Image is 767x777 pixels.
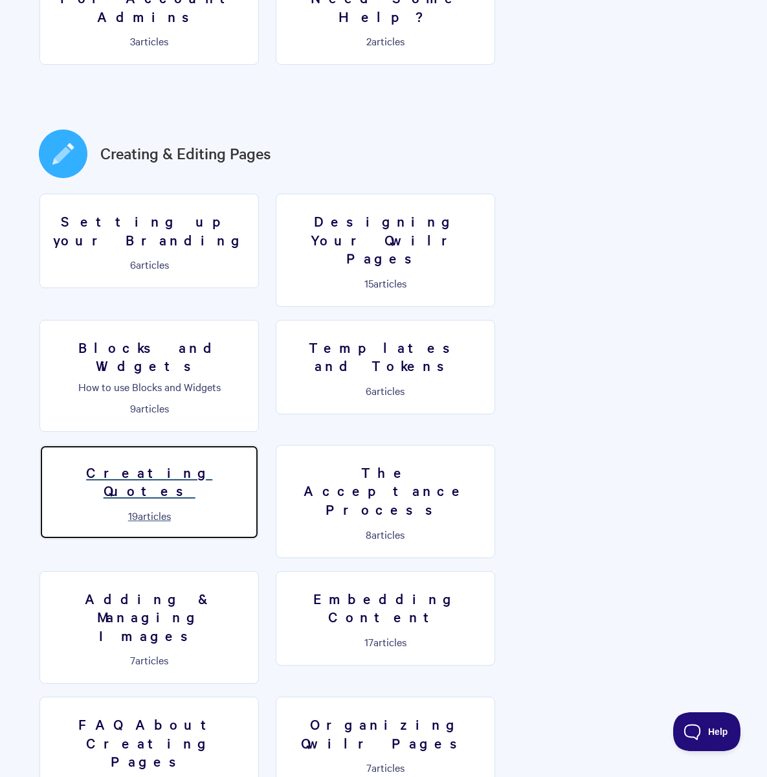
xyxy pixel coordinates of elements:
a: The Acceptance Process 8articles [276,445,495,558]
h3: Designing Your Qwilr Pages [284,212,487,267]
span: 9 [130,401,136,415]
h3: Adding & Managing Images [48,589,250,645]
span: 19 [128,508,138,523]
iframe: Toggle Customer Support [673,712,741,751]
p: articles [284,528,487,540]
span: 8 [366,527,372,541]
a: Embedding Content 17articles [276,571,495,666]
h3: The Acceptance Process [284,463,487,519]
span: 6 [366,383,372,398]
h3: Creating Quotes [48,463,250,500]
h3: Organizing Qwilr Pages [284,715,487,752]
p: articles [284,385,487,396]
span: 3 [130,34,135,48]
h3: Embedding Content [284,589,487,626]
a: Creating Quotes 19articles [39,445,259,539]
p: articles [284,761,487,773]
a: Blocks and Widgets How to use Blocks and Widgets 9articles [39,320,259,432]
span: 17 [364,635,373,649]
p: articles [48,402,250,414]
span: 7 [130,653,135,667]
p: articles [48,258,250,270]
a: Adding & Managing Images 7articles [39,571,259,684]
p: articles [48,35,250,47]
a: Templates and Tokens 6articles [276,320,495,414]
a: Creating & Editing Pages [100,142,271,165]
a: Setting up your Branding 6articles [39,194,259,288]
p: articles [48,510,250,521]
span: 7 [366,760,372,774]
p: articles [284,35,487,47]
h3: FAQ About Creating Pages [48,715,250,771]
h3: Setting up your Branding [48,212,250,249]
p: articles [284,636,487,647]
span: 2 [366,34,372,48]
span: 15 [364,276,373,290]
p: articles [48,654,250,666]
h3: Blocks and Widgets [48,338,250,375]
h3: Templates and Tokens [284,338,487,375]
p: articles [284,277,487,289]
p: How to use Blocks and Widgets [48,381,250,392]
span: 6 [130,257,136,271]
a: Designing Your Qwilr Pages 15articles [276,194,495,307]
